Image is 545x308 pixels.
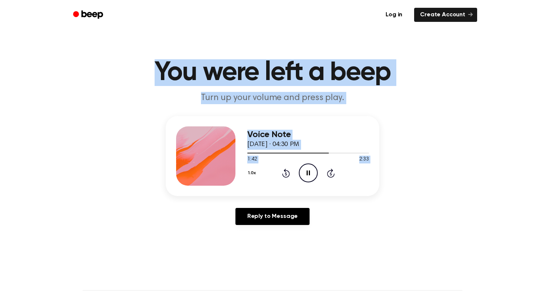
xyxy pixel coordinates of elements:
span: 2:33 [359,156,369,163]
h3: Voice Note [247,130,369,140]
a: Reply to Message [235,208,310,225]
a: Create Account [414,8,477,22]
a: Beep [68,8,110,22]
h1: You were left a beep [83,59,462,86]
p: Turn up your volume and press play. [130,92,415,104]
span: 1:42 [247,156,257,163]
button: 1.0x [247,167,258,179]
span: [DATE] · 04:30 PM [247,141,299,148]
a: Log in [378,6,410,23]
